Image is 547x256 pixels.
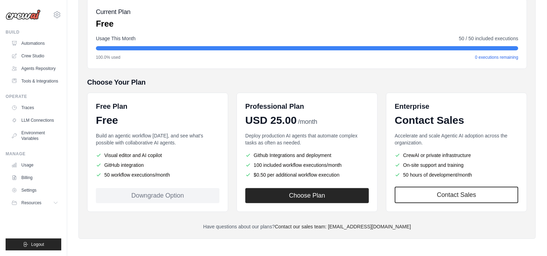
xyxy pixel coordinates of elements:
p: Build an agentic workflow [DATE], and see what's possible with collaborative AI agents. [96,132,219,146]
iframe: Chat Widget [512,222,547,256]
div: Downgrade Option [96,188,219,203]
span: Logout [31,242,44,247]
a: Crew Studio [8,50,61,62]
li: Visual editor and AI copilot [96,152,219,159]
h6: Free Plan [96,101,127,111]
p: Have questions about our plans? [87,223,527,230]
li: Github Integrations and deployment [245,152,369,159]
span: Resources [21,200,41,206]
a: Environment Variables [8,127,61,144]
li: On-site support and training [395,162,518,169]
h5: Choose Your Plan [87,77,527,87]
li: CrewAI or private infrastructure [395,152,518,159]
span: 0 executions remaining [475,55,518,60]
button: Resources [8,197,61,208]
h5: Current Plan [96,7,131,17]
span: 100.0% used [96,55,120,60]
a: Traces [8,102,61,113]
p: Deploy production AI agents that automate complex tasks as often as needed. [245,132,369,146]
a: Automations [8,38,61,49]
p: Free [96,18,131,29]
span: Usage This Month [96,35,135,42]
div: Contact Sales [395,114,518,127]
a: Contact our sales team: [EMAIL_ADDRESS][DOMAIN_NAME] [275,224,411,229]
a: LLM Connections [8,115,61,126]
a: Usage [8,159,61,171]
li: 50 workflow executions/month [96,171,219,178]
h6: Enterprise [395,101,518,111]
button: Choose Plan [245,188,369,203]
li: 50 hours of development/month [395,171,518,178]
span: /month [298,117,317,127]
li: $0.50 per additional workflow execution [245,171,369,178]
p: Accelerate and scale Agentic AI adoption across the organization. [395,132,518,146]
span: USD 25.00 [245,114,297,127]
li: 100 included workflow executions/month [245,162,369,169]
button: Logout [6,239,61,250]
div: Build [6,29,61,35]
a: Billing [8,172,61,183]
a: Settings [8,185,61,196]
li: GitHub integration [96,162,219,169]
img: Logo [6,9,41,20]
span: 50 / 50 included executions [459,35,518,42]
a: Tools & Integrations [8,76,61,87]
div: Free [96,114,219,127]
div: Manage [6,151,61,157]
a: Contact Sales [395,187,518,203]
div: Operate [6,94,61,99]
h6: Professional Plan [245,101,304,111]
a: Agents Repository [8,63,61,74]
